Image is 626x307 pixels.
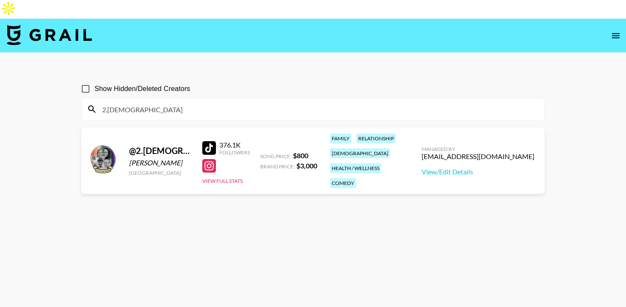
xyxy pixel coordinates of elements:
div: comedy [330,178,356,188]
div: [EMAIL_ADDRESS][DOMAIN_NAME] [422,152,534,161]
div: [GEOGRAPHIC_DATA] [129,170,192,176]
div: 376.1K [219,141,250,149]
div: [PERSON_NAME] [129,159,192,167]
div: relationship [356,134,396,143]
div: family [330,134,351,143]
strong: $ 800 [293,151,308,159]
div: Followers [219,149,250,156]
img: Grail Talent [7,25,92,45]
div: [DEMOGRAPHIC_DATA] [330,148,390,158]
a: View/Edit Details [422,168,534,176]
button: View Full Stats [202,178,243,184]
div: @ 2.[DEMOGRAPHIC_DATA].and.2.babies [129,145,192,156]
span: Brand Price: [260,163,295,170]
span: Song Price: [260,153,291,159]
div: health / wellness [330,163,381,173]
div: Managed By [422,146,534,152]
span: Show Hidden/Deleted Creators [95,84,190,94]
input: Search by User Name [97,102,539,116]
strong: $ 3,000 [296,162,317,170]
button: open drawer [607,27,624,44]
